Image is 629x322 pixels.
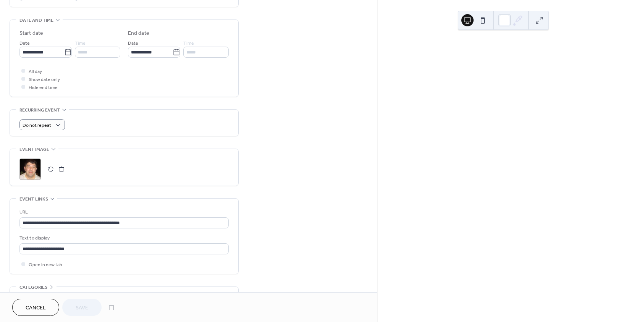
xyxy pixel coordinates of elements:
div: URL [19,208,227,216]
span: Date [128,39,138,47]
div: Text to display [19,234,227,242]
span: Cancel [26,304,46,312]
span: Event image [19,146,49,154]
span: Date and time [19,16,53,24]
div: ; [19,159,41,180]
span: Event links [19,195,48,203]
span: All day [29,68,42,76]
div: End date [128,29,149,37]
div: ••• [10,287,238,303]
span: Time [75,39,86,47]
span: Open in new tab [29,261,62,269]
button: Cancel [12,299,59,316]
div: Nenhum evento próximo [403,45,604,53]
span: Recurring event [19,106,60,114]
span: Show date only [29,76,60,84]
span: Date [19,39,30,47]
span: Do not repeat [23,121,51,130]
span: Time [183,39,194,47]
div: Start date [19,29,43,37]
span: Categories [19,283,47,291]
span: Hide end time [29,84,58,92]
